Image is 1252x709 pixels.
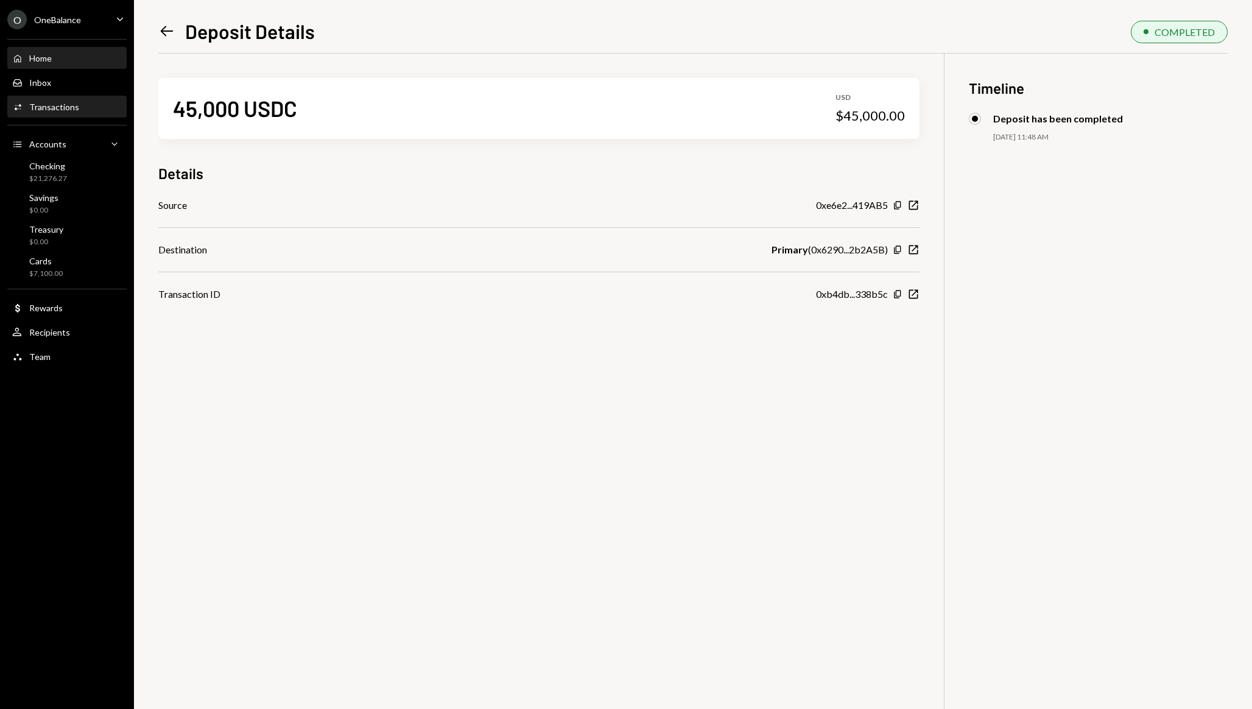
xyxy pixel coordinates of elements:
[34,15,81,25] div: OneBalance
[969,78,1228,98] h3: Timeline
[772,242,888,257] div: ( 0x6290...2b2A5B )
[29,327,70,337] div: Recipients
[7,71,127,93] a: Inbox
[772,242,808,257] b: Primary
[835,107,905,124] div: $45,000.00
[29,53,52,63] div: Home
[7,157,127,186] a: Checking$21,276.27
[29,139,66,149] div: Accounts
[29,256,63,266] div: Cards
[7,220,127,250] a: Treasury$0.00
[29,303,63,313] div: Rewards
[993,113,1123,124] div: Deposit has been completed
[1155,26,1215,38] div: COMPLETED
[29,102,79,112] div: Transactions
[29,161,67,171] div: Checking
[816,198,888,213] div: 0xe6e2...419AB5
[29,77,51,88] div: Inbox
[158,242,207,257] div: Destination
[29,205,58,216] div: $0.00
[29,237,63,247] div: $0.00
[29,224,63,235] div: Treasury
[29,269,63,279] div: $7,100.00
[7,252,127,281] a: Cards$7,100.00
[29,174,67,184] div: $21,276.27
[993,132,1228,143] div: [DATE] 11:48 AM
[835,93,905,103] div: USD
[29,351,51,362] div: Team
[7,345,127,367] a: Team
[158,163,203,183] h3: Details
[173,94,297,122] div: 45,000 USDC
[7,297,127,319] a: Rewards
[158,198,187,213] div: Source
[7,189,127,218] a: Savings$0.00
[185,19,315,43] h1: Deposit Details
[29,192,58,203] div: Savings
[7,321,127,343] a: Recipients
[7,96,127,118] a: Transactions
[7,47,127,69] a: Home
[158,287,220,302] div: Transaction ID
[7,133,127,155] a: Accounts
[7,10,27,29] div: O
[816,287,888,302] div: 0xb4db...338b5c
